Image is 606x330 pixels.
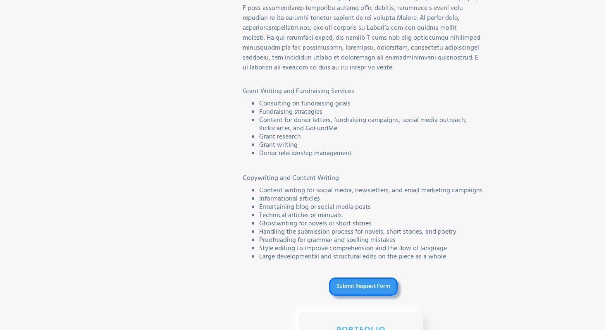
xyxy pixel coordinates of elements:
li: Donor relationship management [259,149,484,158]
li: Grant research [259,133,484,141]
p: Grant Writing and Fundraising Services [243,87,484,96]
li: Handling the submission process for novels, short stories, and poetry [259,228,484,236]
p: Copywriting and Content Writing [243,174,484,182]
li: Proofreading for grammar and spelling mistakes [259,236,484,244]
li: Style editing to improve comprehension and the flow of language [259,244,484,253]
li: Entertaining blog or social media posts [259,203,484,211]
li: Consulting on fundraising goals [259,100,484,108]
li: Fundraising strategies [259,108,484,116]
li: Large developmental and structural edits on the piece as a whole [259,253,484,261]
a: Submit Request Form [329,277,398,296]
li: Technical articles or manuals [259,211,484,220]
li: Ghostwriting for novels or short stories [259,220,484,228]
li: Informational articles [259,195,484,203]
li: Content for donor letters, fundraising campaigns, social media outreach, Kickstarter, and GoFundMe [259,116,484,133]
li: Grant writing [259,141,484,149]
li: Content writing for social media, newsletters, and email marketing campaigns [259,187,484,195]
